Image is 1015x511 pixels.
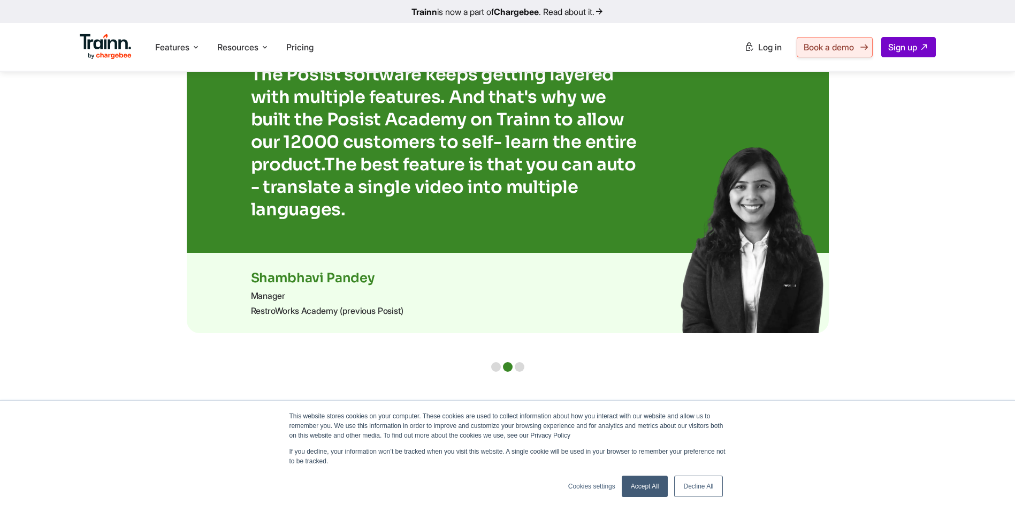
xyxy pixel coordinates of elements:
span: Features [155,41,189,53]
a: Decline All [674,476,722,497]
b: Trainn [411,6,437,17]
span: Book a demo [804,42,854,52]
span: Resources [217,41,258,53]
a: Log in [738,37,788,57]
p: The Posist software keeps getting layered with multiple features. And that's why we built the Pos... [251,63,647,221]
a: Sign up [881,37,936,57]
a: Pricing [286,42,314,52]
img: Trainn Logo [80,34,132,59]
b: Chargebee [494,6,539,17]
img: Trainn | customer education | video creation [669,140,829,333]
p: Shambhavi Pandey [251,270,765,286]
p: If you decline, your information won’t be tracked when you visit this website. A single cookie wi... [289,447,726,466]
span: Log in [758,42,782,52]
a: Accept All [622,476,668,497]
a: Book a demo [797,37,873,57]
p: Manager [251,290,765,301]
p: RestroWorks Academy (previous Posist) [251,305,765,316]
span: Sign up [888,42,917,52]
p: This website stores cookies on your computer. These cookies are used to collect information about... [289,411,726,440]
a: Cookies settings [568,482,615,491]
